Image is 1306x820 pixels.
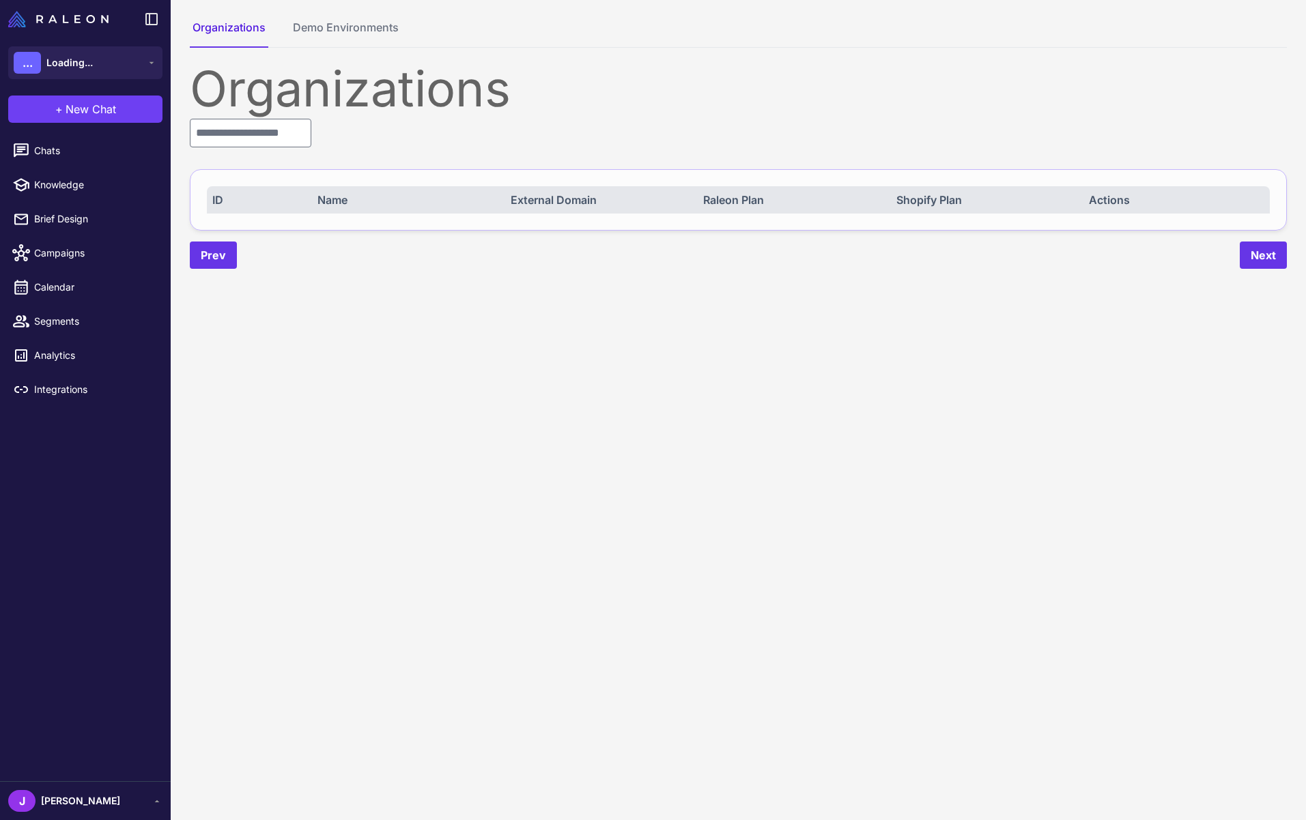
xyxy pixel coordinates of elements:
button: Next [1240,241,1287,269]
span: Brief Design [34,211,154,226]
span: Segments [34,314,154,329]
span: Chats [34,143,154,158]
div: Actions [1089,192,1264,208]
span: Loading... [46,55,93,70]
a: Raleon Logo [8,11,114,27]
div: ID [212,192,300,208]
span: Analytics [34,348,154,363]
a: Calendar [5,273,165,302]
div: Shopify Plan [896,192,1072,208]
a: Knowledge [5,171,165,199]
span: Integrations [34,382,154,397]
a: Segments [5,307,165,336]
img: Raleon Logo [8,11,109,27]
span: Knowledge [34,177,154,192]
span: Calendar [34,280,154,295]
a: Brief Design [5,205,165,233]
button: ...Loading... [8,46,162,79]
button: +New Chat [8,96,162,123]
a: Integrations [5,375,165,404]
span: Campaigns [34,246,154,261]
button: Prev [190,241,237,269]
a: Chats [5,136,165,165]
div: ... [14,52,41,74]
div: Name [317,192,493,208]
div: J [8,790,36,812]
a: Campaigns [5,239,165,267]
button: Organizations [190,19,268,48]
span: + [55,101,63,117]
span: New Chat [66,101,116,117]
div: Organizations [190,64,1287,113]
div: Raleon Plan [703,192,879,208]
div: External Domain [511,192,686,208]
a: Analytics [5,341,165,370]
span: [PERSON_NAME] [41,793,120,808]
button: Demo Environments [290,19,401,48]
